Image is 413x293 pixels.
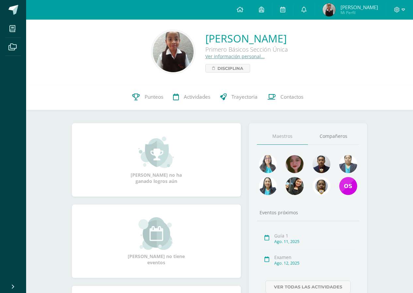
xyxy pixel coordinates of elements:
[184,93,210,100] span: Actividades
[231,93,258,100] span: Trayectoria
[274,239,357,244] div: Ago. 11, 2025
[274,260,357,266] div: Ago. 12, 2025
[339,177,357,195] img: 6feca0e4b445fec6a7380f1531de80f0.png
[153,31,194,72] img: e0ad5c305a53558fa5b13601ea734bec.png
[280,93,303,100] span: Contactos
[124,217,189,266] div: [PERSON_NAME] no tiene eventos
[339,155,357,173] img: 2891959e365288a244d4dc450b4f3706.png
[312,177,330,195] img: 39d12c75fc7c08c1d8db18f8fb38dc3f.png
[215,84,262,110] a: Trayectoria
[323,3,336,16] img: cd5a91326a695894c1927037dc48d495.png
[217,64,243,72] span: Disciplina
[257,128,308,145] a: Maestros
[274,254,357,260] div: Examen
[286,155,304,173] img: 775caf7197dc2b63b976a94a710c5fee.png
[259,177,277,195] img: 9fe0fd17307f8b952d7b109f04598178.png
[138,136,174,169] img: achievement_small.png
[341,4,378,10] span: [PERSON_NAME]
[124,136,189,184] div: [PERSON_NAME] no ha ganado logros aún
[341,10,378,15] span: Mi Perfil
[308,128,359,145] a: Compañeros
[286,177,304,195] img: 73802ff053b96be4d416064cb46eb66b.png
[274,233,357,239] div: Guía 1
[127,84,168,110] a: Punteos
[259,155,277,173] img: ce48fdecffa589a24be67930df168508.png
[205,45,288,53] div: Primero Básicos Sección Única
[312,155,330,173] img: 76e40354e9c498dffe855eee51dfc475.png
[262,84,308,110] a: Contactos
[138,217,174,250] img: event_small.png
[168,84,215,110] a: Actividades
[257,209,359,216] div: Eventos próximos
[145,93,163,100] span: Punteos
[205,53,265,59] a: Ver información personal...
[205,64,250,73] a: Disciplina
[205,31,288,45] a: [PERSON_NAME]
